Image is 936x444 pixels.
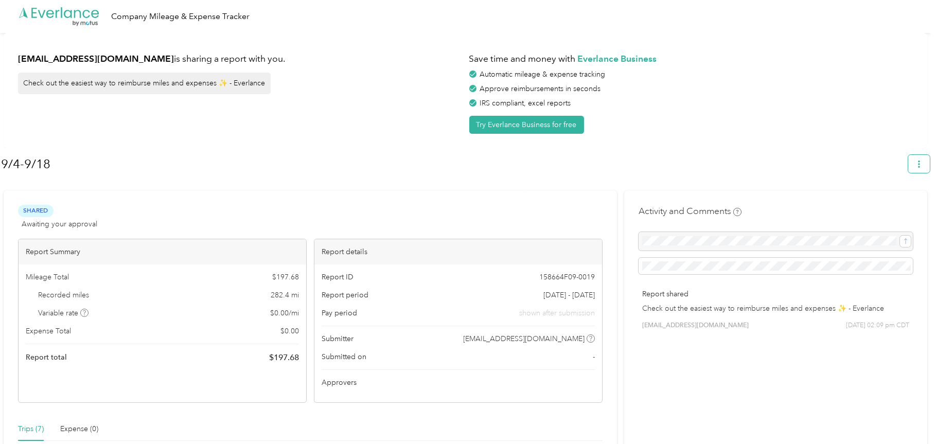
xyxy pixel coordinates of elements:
[1,152,901,176] h1: 9/4-9/18
[18,205,54,217] span: Shared
[26,352,67,363] span: Report total
[39,290,90,300] span: Recorded miles
[469,52,913,65] h1: Save time and money with
[578,53,657,64] strong: Everlance Business
[111,10,250,23] div: Company Mileage & Expense Tracker
[269,351,299,364] span: $ 197.68
[272,272,299,282] span: $ 197.68
[26,326,71,336] span: Expense Total
[846,321,909,330] span: [DATE] 02:09 pm CDT
[539,272,595,282] span: 158664F09-0019
[639,205,741,218] h4: Activity and Comments
[322,377,357,388] span: Approvers
[270,308,299,318] span: $ 0.00 / mi
[322,308,357,318] span: Pay period
[642,303,909,314] p: Check out the easiest way to reimburse miles and expenses ✨ - Everlance
[271,290,299,300] span: 282.4 mi
[26,272,69,282] span: Mileage Total
[593,351,595,362] span: -
[480,84,601,93] span: Approve reimbursements in seconds
[280,326,299,336] span: $ 0.00
[322,351,366,362] span: Submitted on
[642,289,909,299] p: Report shared
[322,333,354,344] span: Submitter
[469,116,584,134] button: Try Everlance Business for free
[18,73,271,94] div: Check out the easiest way to reimburse miles and expenses ✨ - Everlance
[480,99,571,108] span: IRS compliant, excel reports
[519,308,595,318] span: shown after submission
[464,333,585,344] span: [EMAIL_ADDRESS][DOMAIN_NAME]
[19,239,306,264] div: Report Summary
[39,308,89,318] span: Variable rate
[22,219,97,229] span: Awaiting your approval
[642,321,749,330] span: [EMAIL_ADDRESS][DOMAIN_NAME]
[18,423,44,435] div: Trips (7)
[60,423,98,435] div: Expense (0)
[322,290,368,300] span: Report period
[543,290,595,300] span: [DATE] - [DATE]
[480,70,606,79] span: Automatic mileage & expense tracking
[322,272,354,282] span: Report ID
[314,239,602,264] div: Report details
[18,52,462,65] h1: is sharing a report with you.
[18,53,174,64] strong: [EMAIL_ADDRESS][DOMAIN_NAME]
